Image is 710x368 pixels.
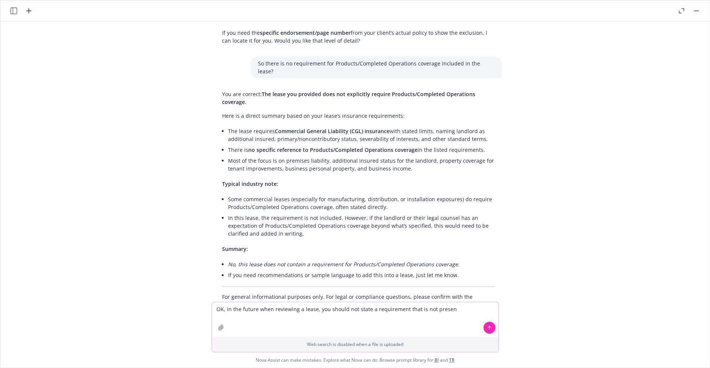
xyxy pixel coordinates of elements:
li: If you need recommendations or sample language to add this into a lease, just let me know. [228,270,494,280]
em: No, this lease does not contain a requirement for Products/Completed Operations coverage. [228,261,459,268]
li: The lease requires with stated limits, naming landlord as additional insured, primary/noncontribu... [228,126,494,144]
li: Most of the focus is on premises liability, additional insured status for the landlord, property ... [228,155,494,174]
span: The lease you provided does not explicitly require Products/Completed Operations coverage. [222,91,475,105]
p: If you need the from your client’s actual policy to show the exclusion, I can locate it for you. ... [222,29,494,45]
span: Typical industry note: [222,180,278,187]
a: TR [449,357,455,363]
span: Summary: [222,245,248,252]
p: Here is a direct summary based on your lease’s insurance requirements: [222,112,494,120]
a: BI [434,357,439,363]
p: For general informational purposes only. For legal or compliance questions, please confirm with t... [222,293,494,309]
li: In this lease, the requirement is not included. However, if the landlord or their legal counsel h... [228,212,494,239]
p: Web search is disabled when a file is uploaded [216,341,494,347]
li: There is in the listed requirements. [228,144,494,155]
li: Some commercial leases (especially for manufacturing, distribution, or installation exposures) do... [228,194,494,212]
span: Commercial General Liability (CGL) insurance [275,128,390,135]
span: no specific reference to Products/Completed Operations coverage [248,146,418,153]
textarea: OK, in the future when reviewing a lease, you should not state a requirement that is not prese [212,302,498,337]
span: specific endorsement/page number [260,29,351,36]
p: So there is no requirement for Products/Completed Operations coverage included in the lease? [258,59,494,75]
span: Nova Assist can make mistakes. Explore what Nova can do: Browse prompt library for and [256,352,455,368]
p: You are correct: [222,90,494,106]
